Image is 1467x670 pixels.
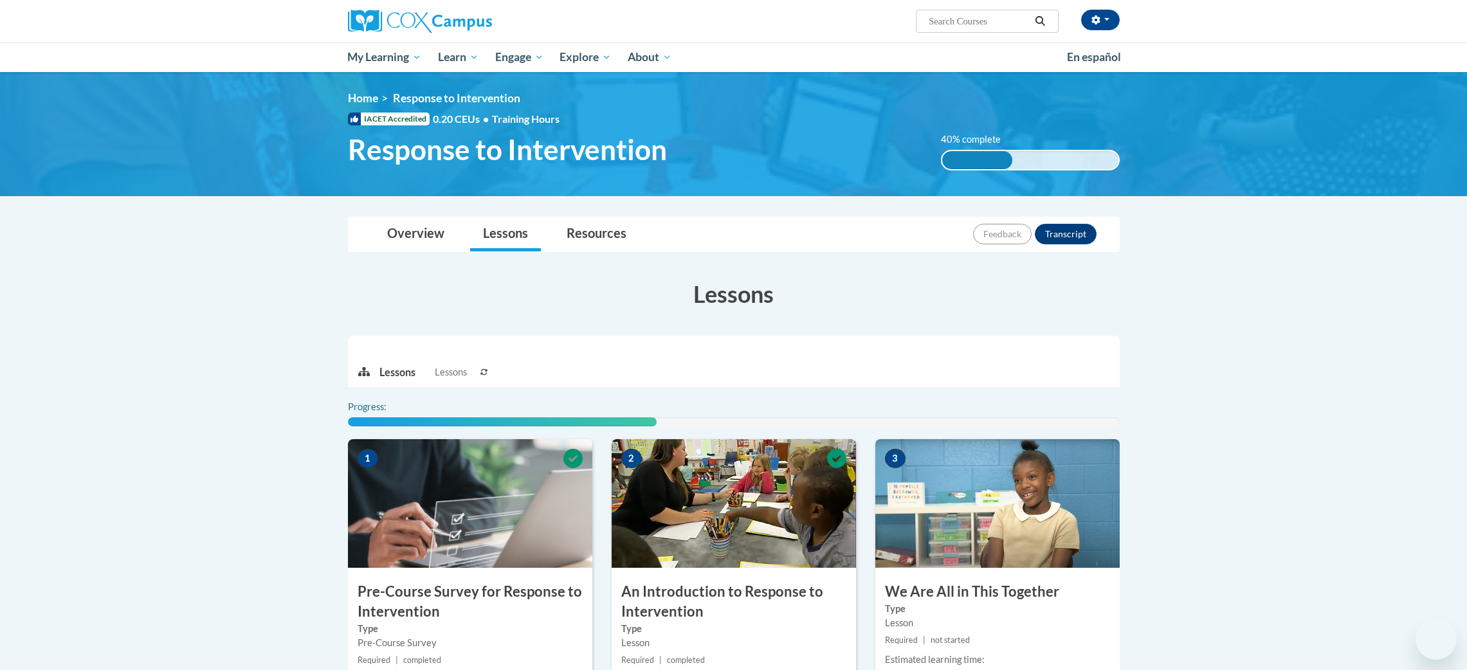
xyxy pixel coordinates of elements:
[1067,50,1121,64] span: En español
[329,42,1139,72] div: Main menu
[435,365,467,379] span: Lessons
[1059,44,1129,71] a: En español
[374,217,457,251] a: Overview
[348,439,592,568] img: Course Image
[875,582,1120,602] h3: We Are All in This Together
[358,636,583,650] div: Pre-Course Survey
[554,217,639,251] a: Resources
[470,217,541,251] a: Lessons
[430,42,487,72] a: Learn
[621,655,654,665] span: Required
[358,655,390,665] span: Required
[358,622,583,636] label: Type
[393,91,520,105] span: Response to Intervention
[942,151,1012,169] div: 40% complete
[487,42,552,72] a: Engage
[885,602,1110,616] label: Type
[941,132,1015,147] label: 40% complete
[875,439,1120,568] img: Course Image
[667,655,705,665] span: completed
[358,449,378,468] span: 1
[483,113,489,125] span: •
[927,14,1030,29] input: Search Courses
[619,42,680,72] a: About
[885,449,906,468] span: 3
[621,622,846,636] label: Type
[347,50,421,65] span: My Learning
[348,132,667,167] span: Response to Intervention
[923,635,925,645] span: |
[1030,14,1050,29] button: Search
[612,439,856,568] img: Course Image
[973,224,1032,244] button: Feedback
[348,10,492,33] img: Cox Campus
[1081,10,1120,30] button: Account Settings
[551,42,619,72] a: Explore
[348,91,378,105] a: Home
[1035,224,1097,244] button: Transcript
[433,112,492,126] span: 0.20 CEUs
[348,582,592,622] h3: Pre-Course Survey for Response to Intervention
[495,50,543,65] span: Engage
[621,636,846,650] div: Lesson
[403,655,441,665] span: completed
[885,653,1110,667] div: Estimated learning time:
[348,278,1120,310] h3: Lessons
[612,582,856,622] h3: An Introduction to Response to Intervention
[379,365,415,379] p: Lessons
[621,449,642,468] span: 2
[348,10,592,33] a: Cox Campus
[438,50,478,65] span: Learn
[659,655,662,665] span: |
[931,635,970,645] span: not started
[348,113,430,125] span: IACET Accredited
[885,616,1110,630] div: Lesson
[885,635,918,645] span: Required
[348,400,422,414] label: Progress:
[628,50,671,65] span: About
[396,655,398,665] span: |
[560,50,611,65] span: Explore
[492,113,560,125] span: Training Hours
[1416,619,1457,660] iframe: Button to launch messaging window
[340,42,430,72] a: My Learning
